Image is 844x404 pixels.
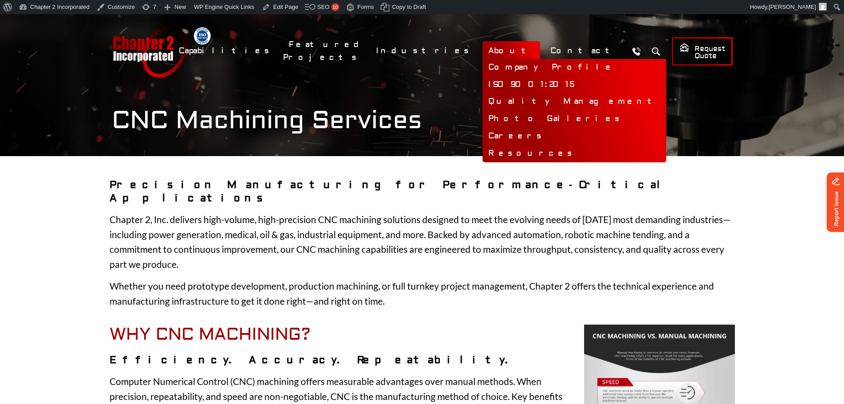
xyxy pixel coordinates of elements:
a: Request Quote [672,37,733,66]
a: Chapter 2 Incorporated [112,25,187,78]
a: Company Profile [483,59,666,76]
a: ISO 9001:2015 [483,76,666,94]
h2: Why CNC Machining? [110,325,735,345]
div: 10 [331,3,339,11]
p: Chapter 2, Inc. delivers high-volume, high-precision CNC machining solutions designed to meet the... [110,212,735,271]
strong: Precision Manufacturing for Performance-Critical Applications [110,178,669,204]
h1: CNC Machining Services [112,106,733,135]
a: Industries [370,41,478,60]
span: [PERSON_NAME] [769,4,816,10]
a: About [483,41,540,60]
a: Photo Galleries [483,110,666,128]
span: Request Quote [679,43,725,61]
a: Quality Management [483,93,666,110]
button: Search [648,43,664,59]
strong: Efficiency. Accuracy. Repeatability. [110,353,515,366]
p: Whether you need prototype development, production machining, or full turnkey project management,... [110,278,735,308]
a: Capabilities [173,41,279,60]
a: Resources [483,145,666,162]
a: Contact [545,41,624,60]
a: Careers [483,128,666,145]
a: Call Us [628,43,645,59]
a: Featured Projects [283,35,366,67]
